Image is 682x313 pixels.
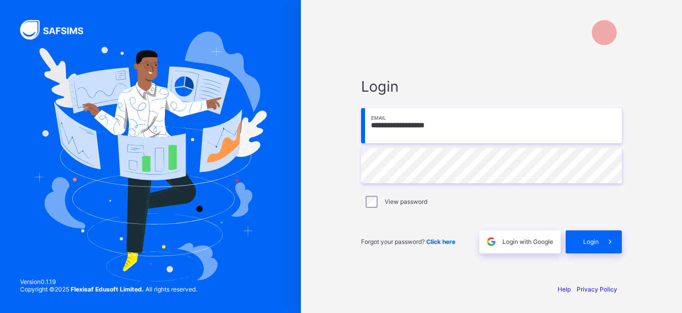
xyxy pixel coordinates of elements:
a: Click here [426,238,455,245]
a: Help [558,285,571,293]
span: Forgot your password? [361,238,455,245]
img: Hero Image [34,32,267,282]
label: View password [385,198,427,205]
span: Login [361,78,622,95]
img: SAFSIMS Logo [20,20,95,40]
strong: Flexisaf Edusoft Limited. [71,285,144,293]
span: Login with Google [502,238,553,245]
span: Copyright © 2025 All rights reserved. [20,285,197,293]
img: google.396cfc9801f0270233282035f929180a.svg [485,236,497,247]
a: Privacy Policy [577,285,617,293]
span: Login [583,238,599,245]
span: Version 0.1.19 [20,278,197,285]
